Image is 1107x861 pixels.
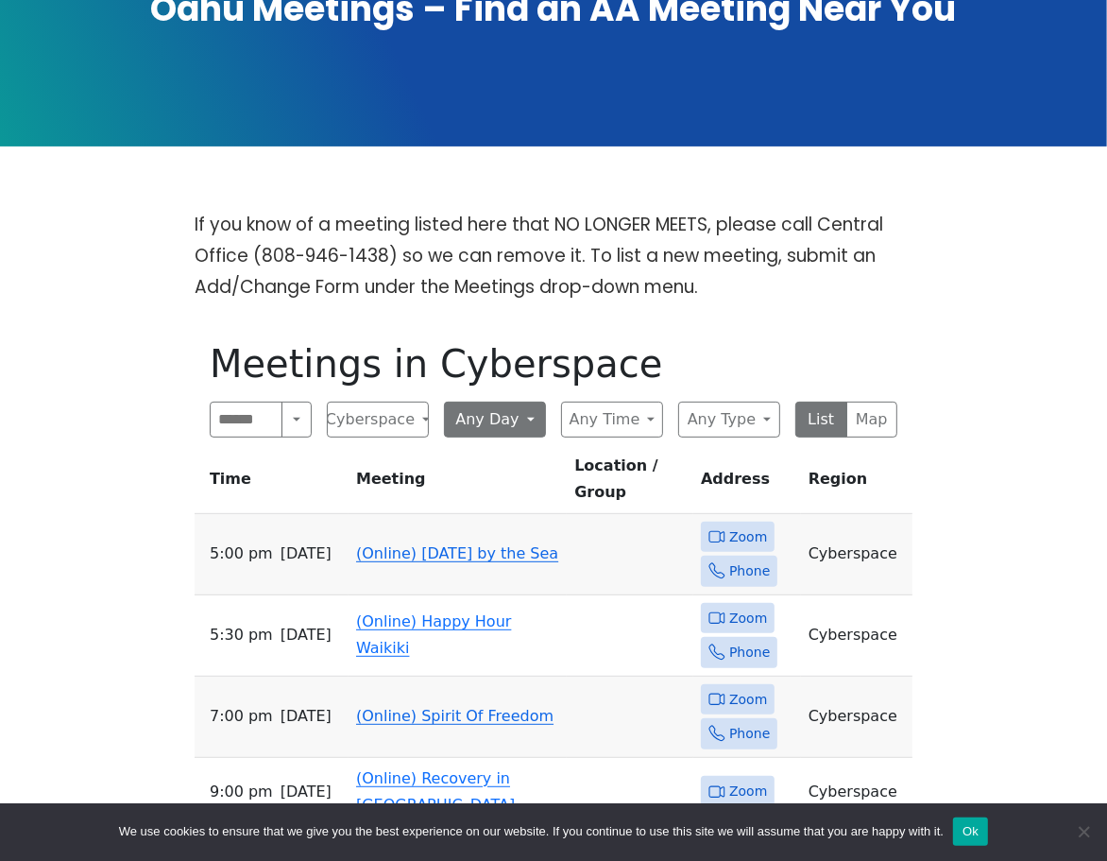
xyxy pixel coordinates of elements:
button: Any Time [561,402,663,438]
td: Cyberspace [801,514,912,595]
p: If you know of a meeting listed here that NO LONGER MEETS, please call Central Office (808-946-14... [195,210,912,302]
span: Phone [729,722,770,746]
th: Region [801,453,912,514]
span: 7:00 PM [210,703,273,730]
span: Zoom [729,525,767,549]
button: Map [846,402,898,438]
span: [DATE] [281,541,332,567]
th: Time [195,453,349,514]
span: [DATE] [281,622,332,648]
span: 5:30 PM [210,622,273,648]
a: (Online) Spirit Of Freedom [356,707,553,725]
a: (Online) Happy Hour Waikiki [356,612,511,657]
span: No [1074,822,1093,841]
span: 9:00 PM [210,779,273,805]
span: [DATE] [281,703,332,730]
th: Meeting [349,453,567,514]
span: 5:00 PM [210,541,273,567]
th: Location / Group [567,453,693,514]
span: Phone [729,560,770,583]
span: Phone [729,641,770,664]
td: Cyberspace [801,758,912,827]
button: Any Day [444,402,546,438]
span: Zoom [729,780,767,803]
button: Search [281,402,312,438]
button: Cyberspace [327,402,429,438]
button: List [795,402,847,438]
td: Cyberspace [801,677,912,758]
a: (Online) Recovery in [GEOGRAPHIC_DATA] [356,769,515,814]
h1: Meetings in Cyberspace [210,341,897,387]
button: Any Type [678,402,780,438]
th: Address [693,453,801,514]
span: [DATE] [281,779,332,805]
span: Zoom [729,607,767,630]
td: Cyberspace [801,595,912,677]
input: Search [210,402,282,438]
a: (Online) [DATE] by the Sea [356,544,558,562]
button: Ok [953,818,988,846]
span: Zoom [729,688,767,712]
span: We use cookies to ensure that we give you the best experience on our website. If you continue to ... [119,822,944,841]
